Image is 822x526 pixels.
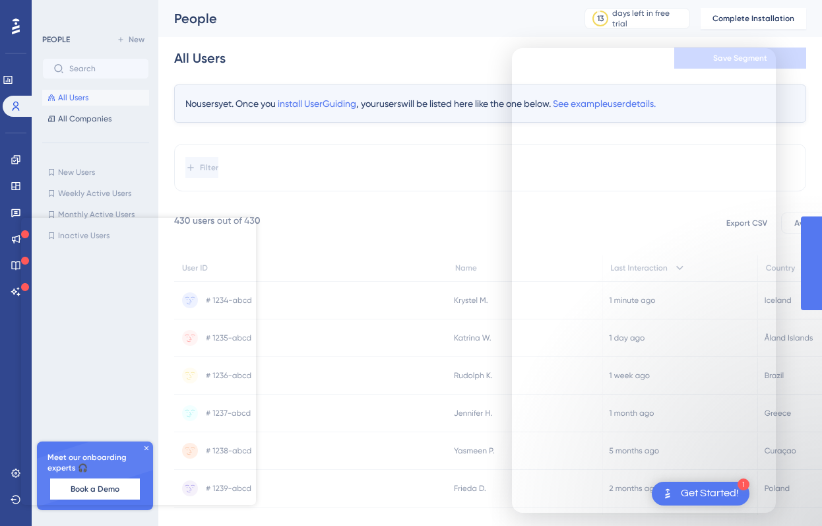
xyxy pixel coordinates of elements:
[129,34,144,45] span: New
[701,8,806,29] button: Complete Installation
[58,167,95,178] span: New Users
[278,98,356,109] span: install UserGuiding
[512,48,776,513] iframe: Intercom live chat
[58,188,131,199] span: Weekly Active Users
[712,13,794,24] span: Complete Installation
[597,13,604,24] div: 13
[42,207,149,222] button: Monthly Active Users
[42,34,70,45] div: PEOPLE
[185,157,218,178] button: Filter
[767,474,806,513] iframe: UserGuiding AI Assistant Launcher
[174,9,552,28] div: People
[612,8,685,29] div: days left in free trial
[42,111,149,127] button: All Companies
[174,49,226,67] div: All Users
[112,32,149,48] button: New
[58,92,88,103] span: All Users
[200,162,218,173] span: Filter
[69,64,138,73] input: Search
[652,482,749,506] div: Open Get Started! checklist, remaining modules: 1
[660,486,676,502] img: launcher-image-alternative-text
[42,90,149,106] button: All Users
[681,486,739,501] div: Get Started!
[738,478,749,490] div: 1
[674,48,806,69] button: Save Segment
[174,84,806,123] div: No users yet. Once you , your users will be listed here like the one below.
[42,185,149,201] button: Weekly Active Users
[42,164,149,180] button: New Users
[58,114,111,124] span: All Companies
[58,209,135,220] span: Monthly Active Users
